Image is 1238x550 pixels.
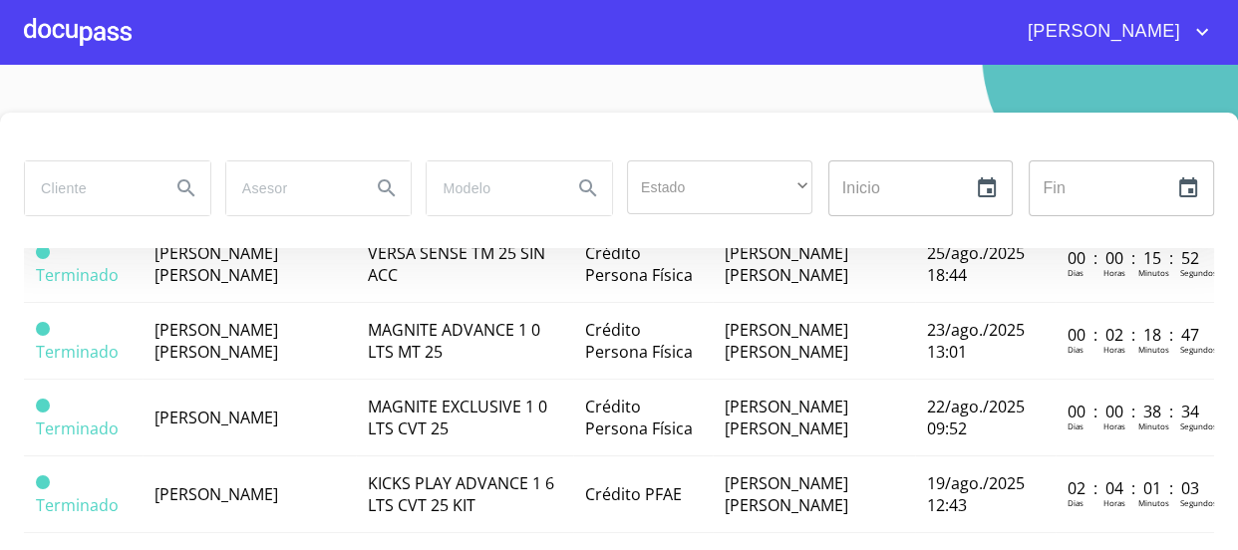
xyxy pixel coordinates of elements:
[585,242,693,286] span: Crédito Persona Física
[1013,16,1190,48] span: [PERSON_NAME]
[1103,420,1125,431] p: Horas
[36,417,119,439] span: Terminado
[368,319,540,363] span: MAGNITE ADVANCE 1 0 LTS MT 25
[36,264,119,286] span: Terminado
[162,164,210,212] button: Search
[1068,324,1202,346] p: 00 : 02 : 18 : 47
[1180,267,1217,278] p: Segundos
[725,319,848,363] span: [PERSON_NAME] [PERSON_NAME]
[155,483,278,505] span: [PERSON_NAME]
[927,242,1025,286] span: 25/ago./2025 18:44
[36,475,50,489] span: Terminado
[1068,497,1083,508] p: Dias
[1068,247,1202,269] p: 00 : 00 : 15 : 52
[927,472,1025,516] span: 19/ago./2025 12:43
[585,483,682,505] span: Crédito PFAE
[725,242,848,286] span: [PERSON_NAME] [PERSON_NAME]
[1180,497,1217,508] p: Segundos
[368,242,545,286] span: VERSA SENSE TM 25 SIN ACC
[1103,267,1125,278] p: Horas
[36,399,50,412] span: Terminado
[427,161,556,215] input: search
[155,319,278,363] span: [PERSON_NAME] [PERSON_NAME]
[564,164,612,212] button: Search
[725,396,848,439] span: [PERSON_NAME] [PERSON_NAME]
[585,396,693,439] span: Crédito Persona Física
[1103,344,1125,355] p: Horas
[1068,401,1202,422] p: 00 : 00 : 38 : 34
[627,160,812,214] div: ​
[927,319,1025,363] span: 23/ago./2025 13:01
[1138,344,1169,355] p: Minutos
[585,319,693,363] span: Crédito Persona Física
[1103,497,1125,508] p: Horas
[226,161,356,215] input: search
[927,396,1025,439] span: 22/ago./2025 09:52
[725,472,848,516] span: [PERSON_NAME] [PERSON_NAME]
[1138,420,1169,431] p: Minutos
[1138,497,1169,508] p: Minutos
[368,472,554,516] span: KICKS PLAY ADVANCE 1 6 LTS CVT 25 KIT
[155,242,278,286] span: [PERSON_NAME] [PERSON_NAME]
[363,164,411,212] button: Search
[1013,16,1214,48] button: account of current user
[36,245,50,259] span: Terminado
[36,494,119,516] span: Terminado
[25,161,155,215] input: search
[368,396,547,439] span: MAGNITE EXCLUSIVE 1 0 LTS CVT 25
[1138,267,1169,278] p: Minutos
[1068,477,1202,499] p: 02 : 04 : 01 : 03
[1068,267,1083,278] p: Dias
[1068,420,1083,431] p: Dias
[1068,344,1083,355] p: Dias
[36,322,50,336] span: Terminado
[36,341,119,363] span: Terminado
[155,407,278,428] span: [PERSON_NAME]
[1180,344,1217,355] p: Segundos
[1180,420,1217,431] p: Segundos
